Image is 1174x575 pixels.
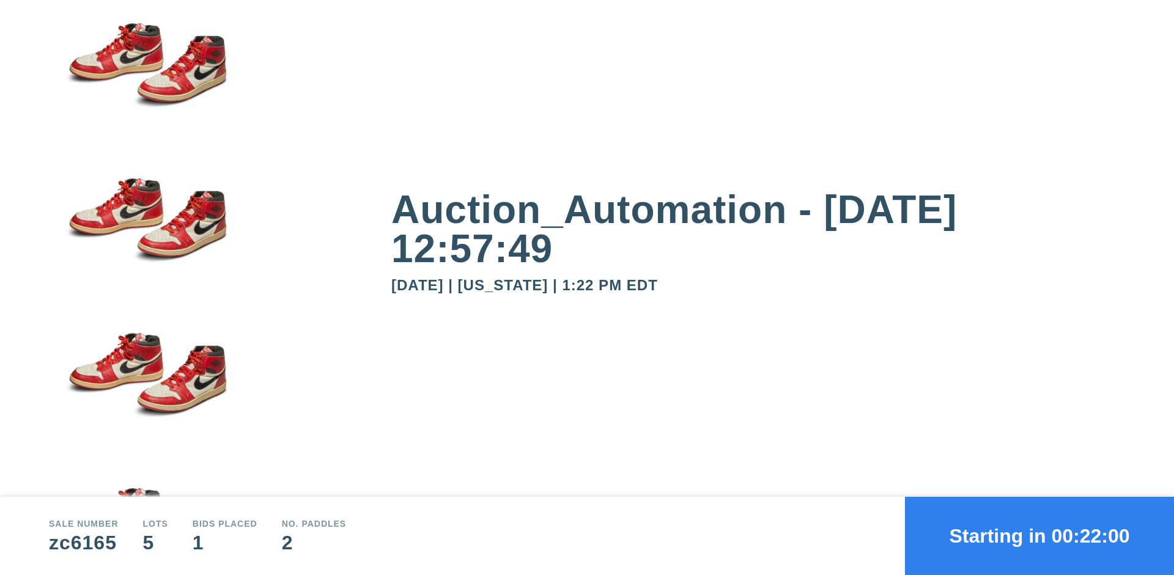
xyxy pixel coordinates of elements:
div: Sale number [49,519,119,528]
div: No. Paddles [282,519,347,528]
img: small [49,167,245,323]
div: [DATE] | [US_STATE] | 1:22 PM EDT [391,278,1125,293]
div: Bids Placed [193,519,257,528]
div: 2 [282,533,347,552]
button: Starting in 00:22:00 [905,497,1174,575]
div: Lots [143,519,168,528]
div: zc6165 [49,533,119,552]
img: small [49,12,245,167]
div: 1 [193,533,257,552]
img: small [49,322,245,477]
div: Auction_Automation - [DATE] 12:57:49 [391,190,1125,268]
div: 5 [143,533,168,552]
